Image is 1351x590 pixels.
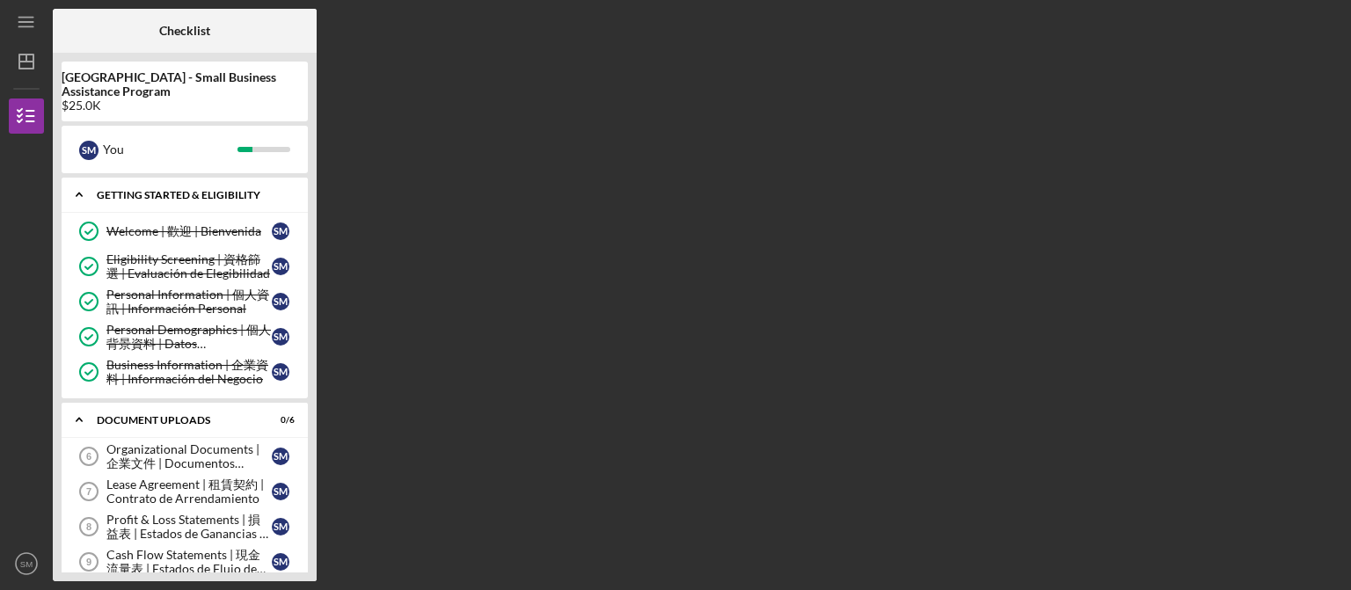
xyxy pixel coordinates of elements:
[86,557,91,567] tspan: 9
[106,288,272,316] div: Personal Information | 個人資訊 | Información Personal
[106,513,272,541] div: Profit & Loss Statements | 損益表 | Estados de Ganancias y Pérdidas
[103,135,237,164] div: You
[20,559,33,569] text: SM
[70,249,299,284] a: Eligibility Screening | 資格篩選 | Evaluación de ElegibilidadSM
[272,328,289,346] div: S M
[272,448,289,465] div: S M
[263,415,295,426] div: 0 / 6
[86,486,91,497] tspan: 7
[62,98,308,113] div: $25.0K
[86,451,91,462] tspan: 6
[272,518,289,535] div: S M
[79,141,99,160] div: S M
[9,546,44,581] button: SM
[70,509,299,544] a: 8Profit & Loss Statements | 損益表 | Estados de Ganancias y PérdidasSM
[106,252,272,280] div: Eligibility Screening | 資格篩選 | Evaluación de Elegibilidad
[106,548,272,576] div: Cash Flow Statements | 現金流量表 | Estados de Flujo de Efectivo
[97,190,286,200] div: Getting Started & Eligibility
[70,439,299,474] a: 6Organizational Documents | 企業文件 | Documentos OrganizacionalesSM
[272,293,289,310] div: S M
[106,477,272,506] div: Lease Agreement | 租賃契約 | Contrato de Arrendamiento
[62,70,308,98] b: [GEOGRAPHIC_DATA] - Small Business Assistance Program
[272,222,289,240] div: S M
[272,553,289,571] div: S M
[70,544,299,579] a: 9Cash Flow Statements | 現金流量表 | Estados de Flujo de EfectivoSM
[86,521,91,532] tspan: 8
[272,258,289,275] div: S M
[106,442,272,470] div: Organizational Documents | 企業文件 | Documentos Organizacionales
[159,24,210,38] b: Checklist
[272,483,289,500] div: S M
[97,415,251,426] div: Document Uploads
[272,363,289,381] div: S M
[70,284,299,319] a: Personal Information | 個人資訊 | Información PersonalSM
[106,323,272,351] div: Personal Demographics | 個人背景資料 | Datos Demográficos Personales
[70,214,299,249] a: Welcome | 歡迎 | BienvenidaSM
[70,319,299,354] a: Personal Demographics | 個人背景資料 | Datos Demográficos PersonalesSM
[106,358,272,386] div: Business Information | 企業資料 | Información del Negocio
[70,354,299,390] a: Business Information | 企業資料 | Información del NegocioSM
[70,474,299,509] a: 7Lease Agreement | 租賃契約 | Contrato de ArrendamientoSM
[106,224,272,238] div: Welcome | 歡迎 | Bienvenida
